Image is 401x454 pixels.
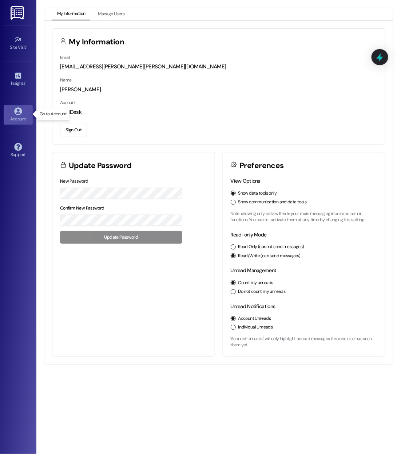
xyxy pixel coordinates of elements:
[4,105,33,125] a: Account
[238,315,271,322] label: Account Unreads
[239,162,284,170] h3: Preferences
[238,324,273,331] label: Individual Unreads
[11,6,25,20] img: ResiDesk Logo
[4,69,33,89] a: Insights •
[231,303,275,310] label: Unread Notifications
[238,288,286,295] label: Do not count my unreads
[52,8,90,20] button: My Information
[238,190,277,197] label: Show data tools only
[238,253,301,259] label: Read/Write (can send messages)
[60,108,377,116] div: ResiDesk
[69,162,132,170] h3: Update Password
[4,33,33,53] a: Site Visit •
[231,178,261,184] label: View Options
[231,267,277,274] label: Unread Management
[60,77,72,83] label: Name
[60,124,87,136] button: Sign Out
[25,80,26,85] span: •
[231,231,267,238] label: Read-only Mode
[60,205,104,211] label: Confirm New Password
[231,336,378,349] p: 'Account Unreads' will only highlight unread messages if no one else has seen them yet.
[26,44,27,49] span: •
[60,63,377,71] div: [EMAIL_ADDRESS][PERSON_NAME][PERSON_NAME][DOMAIN_NAME]
[238,199,307,206] label: Show communication and data tools
[238,280,273,286] label: Count my unreads
[60,55,70,60] label: Email
[60,86,377,93] div: [PERSON_NAME]
[238,244,304,250] label: Read Only (cannot send messages)
[60,178,88,184] label: New Password
[93,8,130,20] button: Manage Users
[60,100,76,105] label: Account
[4,141,33,160] a: Support
[231,211,378,223] p: Note: showing only data will hide your main messaging inbox and admin functions. You can re-activ...
[69,38,124,46] h3: My Information
[40,111,67,117] p: Go to Account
